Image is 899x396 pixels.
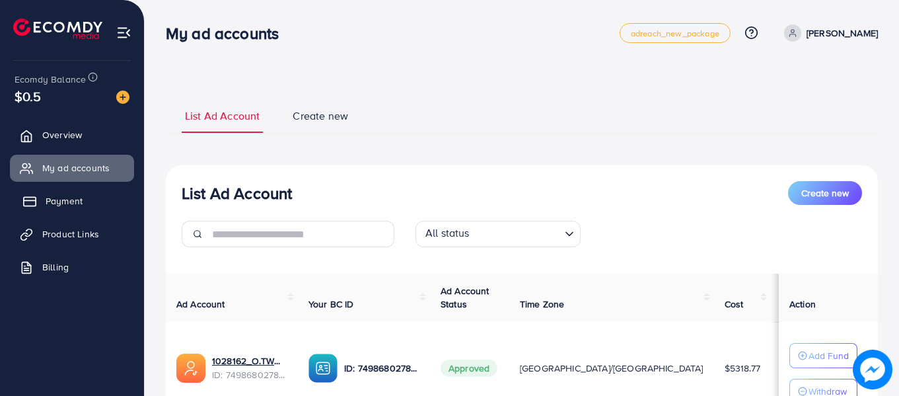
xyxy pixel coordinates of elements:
[520,362,703,375] span: [GEOGRAPHIC_DATA]/[GEOGRAPHIC_DATA]
[293,108,348,124] span: Create new
[344,360,419,376] p: ID: 7498680278089973767
[42,128,82,141] span: Overview
[788,181,862,205] button: Create new
[853,350,892,389] img: image
[520,297,564,311] span: Time Zone
[212,368,287,381] span: ID: 7498680278090039303
[10,155,134,181] a: My ad accounts
[176,297,225,311] span: Ad Account
[415,221,581,247] div: Search for option
[809,348,849,364] p: Add Fund
[789,297,816,311] span: Action
[176,354,205,383] img: ic-ads-acc.e4c84228.svg
[789,343,857,368] button: Add Fund
[725,362,760,375] span: $5318.77
[801,186,849,200] span: Create new
[474,223,559,244] input: Search for option
[779,24,878,42] a: [PERSON_NAME]
[10,122,134,148] a: Overview
[15,87,42,106] span: $0.5
[212,354,287,368] a: 1028162_O.TWO.O Store (new)_1745922898267
[423,223,472,244] span: All status
[631,29,719,38] span: adreach_new_package
[308,354,338,383] img: ic-ba-acc.ded83a64.svg
[185,108,260,124] span: List Ad Account
[42,161,110,175] span: My ad accounts
[46,194,83,208] span: Payment
[116,91,129,104] img: image
[308,297,354,311] span: Your BC ID
[15,73,86,86] span: Ecomdy Balance
[212,354,287,381] div: <span class='underline'>1028162_O.TWO.O Store (new)_1745922898267</span></br>7498680278090039303
[166,24,289,43] h3: My ad accounts
[42,227,99,241] span: Product Links
[441,360,497,377] span: Approved
[182,184,292,203] h3: List Ad Account
[10,254,134,280] a: Billing
[13,19,102,39] img: logo
[116,25,131,40] img: menu
[10,188,134,214] a: Payment
[725,297,744,311] span: Cost
[42,260,69,274] span: Billing
[10,221,134,247] a: Product Links
[441,284,489,311] span: Ad Account Status
[620,23,731,43] a: adreach_new_package
[807,25,878,41] p: [PERSON_NAME]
